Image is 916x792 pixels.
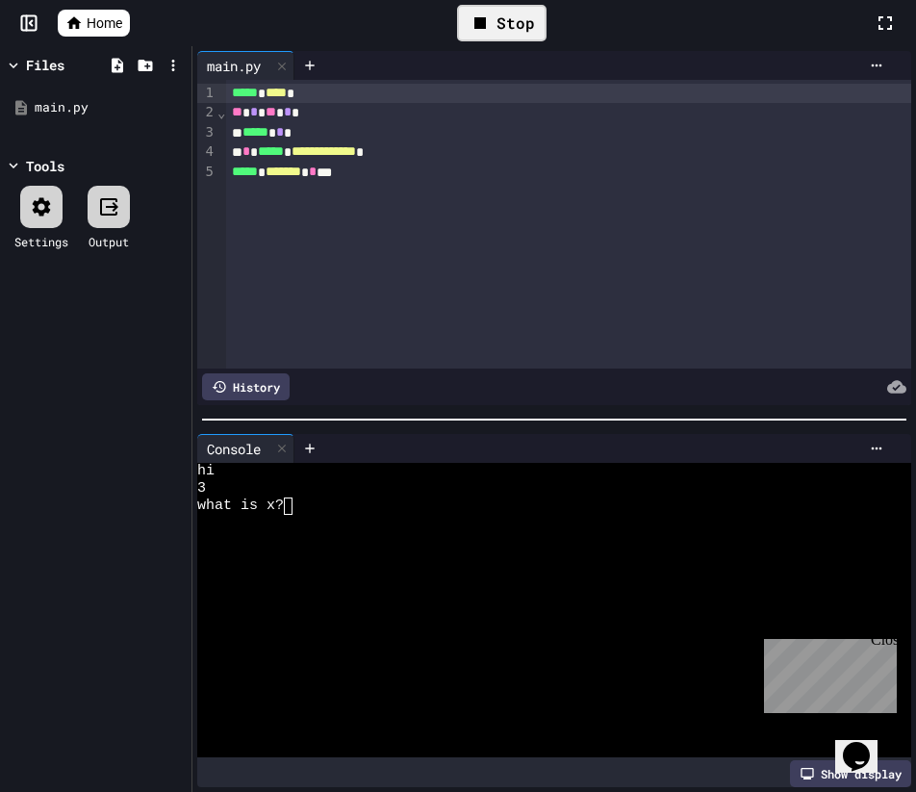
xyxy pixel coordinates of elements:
[790,760,911,787] div: Show display
[87,13,122,33] span: Home
[457,5,547,41] div: Stop
[835,715,897,773] iframe: chat widget
[26,55,64,75] div: Files
[202,373,290,400] div: History
[14,233,68,250] div: Settings
[197,142,216,162] div: 4
[197,56,270,76] div: main.py
[26,156,64,176] div: Tools
[197,498,284,515] span: what is x?
[197,103,216,122] div: 2
[89,233,129,250] div: Output
[8,8,133,122] div: Chat with us now!Close
[58,10,130,37] a: Home
[197,480,206,498] span: 3
[756,631,897,713] iframe: chat widget
[197,123,216,142] div: 3
[197,434,294,463] div: Console
[197,439,270,459] div: Console
[197,51,294,80] div: main.py
[216,105,226,120] span: Fold line
[197,463,215,480] span: hi
[197,163,216,182] div: 5
[197,84,216,103] div: 1
[35,98,185,117] div: main.py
